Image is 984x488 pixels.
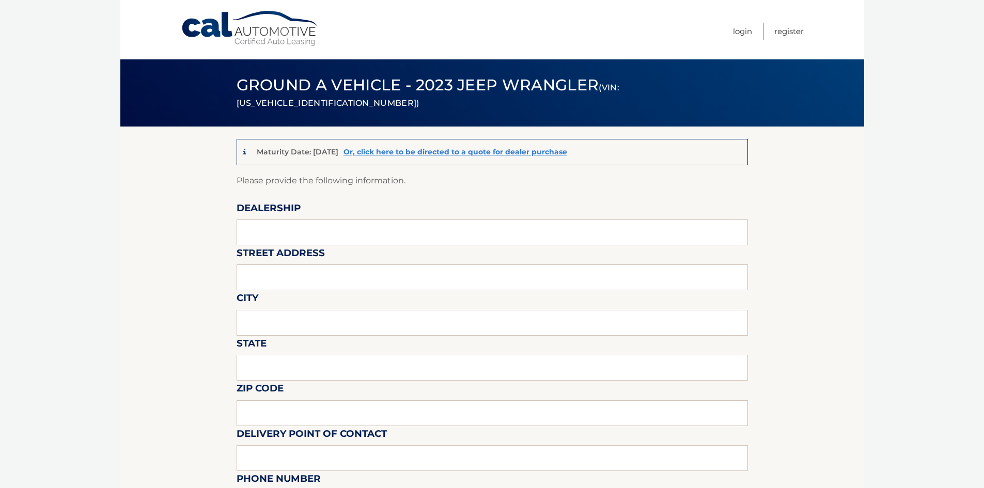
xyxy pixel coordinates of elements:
[237,200,301,219] label: Dealership
[237,83,619,108] small: (VIN: [US_VEHICLE_IDENTIFICATION_NUMBER])
[237,174,748,188] p: Please provide the following information.
[237,336,267,355] label: State
[237,290,258,309] label: City
[237,426,387,445] label: Delivery Point of Contact
[237,381,284,400] label: Zip Code
[237,75,619,110] span: Ground a Vehicle - 2023 Jeep Wrangler
[181,10,320,47] a: Cal Automotive
[237,245,325,264] label: Street Address
[343,147,567,156] a: Or, click here to be directed to a quote for dealer purchase
[774,23,804,40] a: Register
[257,147,338,156] p: Maturity Date: [DATE]
[733,23,752,40] a: Login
